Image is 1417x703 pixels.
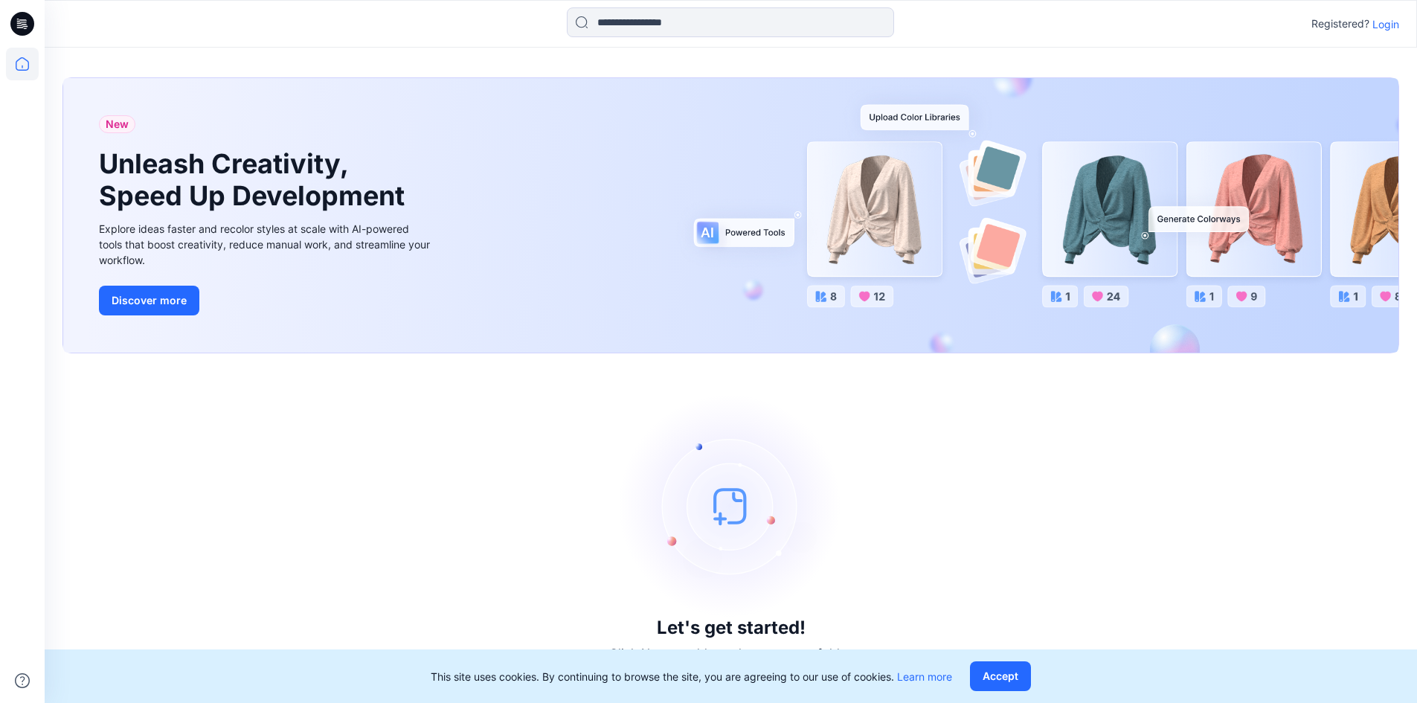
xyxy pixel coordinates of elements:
p: Click New to add a style or create a folder. [609,644,853,662]
a: Learn more [897,670,952,683]
p: Login [1372,16,1399,32]
img: empty-state-image.svg [620,394,843,617]
button: Accept [970,661,1031,691]
p: This site uses cookies. By continuing to browse the site, you are agreeing to our use of cookies. [431,669,952,684]
p: Registered? [1311,15,1369,33]
h1: Unleash Creativity, Speed Up Development [99,148,411,212]
h3: Let's get started! [657,617,806,638]
a: Discover more [99,286,434,315]
button: Discover more [99,286,199,315]
span: New [106,115,129,133]
div: Explore ideas faster and recolor styles at scale with AI-powered tools that boost creativity, red... [99,221,434,268]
